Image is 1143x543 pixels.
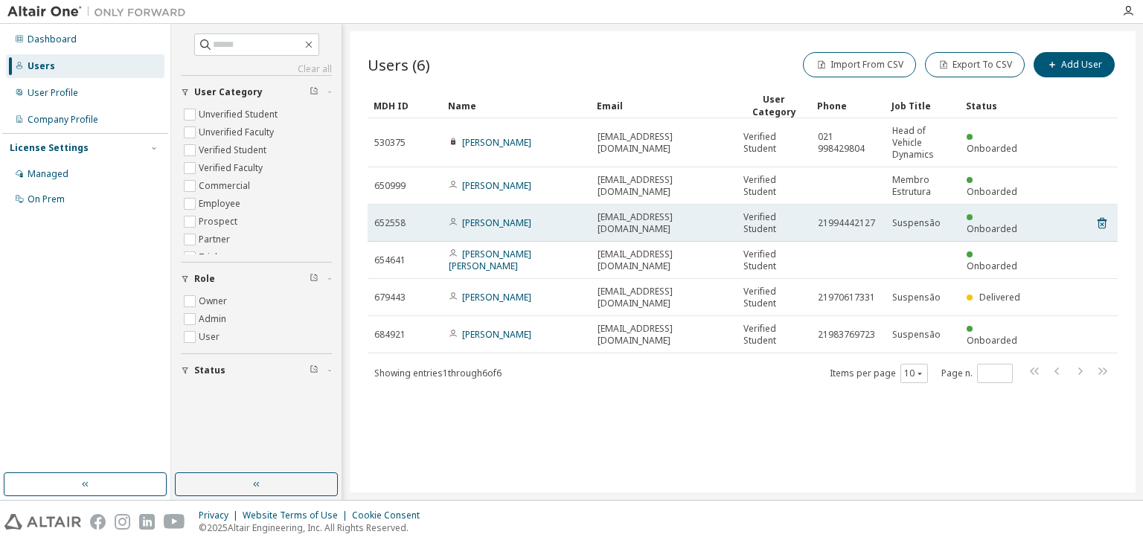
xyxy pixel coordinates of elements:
span: Verified Student [743,174,804,198]
span: Clear filter [310,86,318,98]
img: altair_logo.svg [4,514,81,530]
span: 530375 [374,137,406,149]
span: Suspensão [892,292,941,303]
button: Role [181,263,332,295]
span: Head of Vehicle Dynamics [892,125,953,161]
span: 654641 [374,254,406,266]
div: Dashboard [28,33,77,45]
label: Unverified Student [199,106,281,123]
button: Export To CSV [925,52,1025,77]
span: Verified Student [743,131,804,155]
div: Email [597,94,731,118]
label: Partner [199,231,233,248]
div: Company Profile [28,114,98,126]
span: Onboarded [967,222,1017,235]
span: Users (6) [368,54,430,75]
span: 021 998429804 [818,131,879,155]
img: instagram.svg [115,514,130,530]
span: [EMAIL_ADDRESS][DOMAIN_NAME] [598,174,730,198]
span: [EMAIL_ADDRESS][DOMAIN_NAME] [598,131,730,155]
span: [EMAIL_ADDRESS][DOMAIN_NAME] [598,286,730,309]
span: Items per page [830,364,928,383]
label: Verified Student [199,141,269,159]
span: Verified Student [743,248,804,272]
span: Onboarded [967,185,1017,198]
div: Status [966,94,1028,118]
span: 652558 [374,217,406,229]
img: facebook.svg [90,514,106,530]
div: Managed [28,168,68,180]
span: Clear filter [310,273,318,285]
div: User Category [743,93,805,118]
span: Suspensão [892,329,941,341]
span: Onboarded [967,334,1017,347]
span: 21970617331 [818,292,875,303]
span: Onboarded [967,142,1017,155]
div: Name [448,94,585,118]
label: Verified Faculty [199,159,266,177]
span: User Category [194,86,263,98]
a: [PERSON_NAME] [462,291,531,303]
span: Suspensão [892,217,941,229]
span: Verified Student [743,211,804,235]
button: Import From CSV [803,52,916,77]
label: Unverified Faculty [199,123,277,141]
span: Status [194,364,225,376]
div: MDH ID [374,94,436,118]
span: 679443 [374,292,406,303]
label: Admin [199,310,229,328]
div: Users [28,60,55,72]
a: [PERSON_NAME] [462,136,531,149]
label: User [199,328,222,346]
a: [PERSON_NAME] [462,216,531,229]
span: Verified Student [743,323,804,347]
div: On Prem [28,193,65,205]
label: Prospect [199,213,240,231]
span: Showing entries 1 through 6 of 6 [374,367,502,379]
a: [PERSON_NAME] [462,328,531,341]
a: Clear all [181,63,332,75]
img: youtube.svg [164,514,185,530]
div: License Settings [10,142,89,154]
img: Altair One [7,4,193,19]
p: © 2025 Altair Engineering, Inc. All Rights Reserved. [199,521,429,534]
div: Phone [817,94,880,118]
label: Owner [199,292,230,310]
span: Clear filter [310,364,318,376]
button: User Category [181,76,332,109]
span: [EMAIL_ADDRESS][DOMAIN_NAME] [598,248,730,272]
button: Status [181,354,332,387]
span: Membro Estrutura [892,174,953,198]
span: 684921 [374,329,406,341]
div: Cookie Consent [352,510,429,521]
div: Privacy [199,510,243,521]
button: Add User [1034,52,1115,77]
span: 21983769723 [818,329,875,341]
span: 650999 [374,180,406,192]
span: Role [194,273,215,285]
div: User Profile [28,87,78,99]
div: Job Title [891,94,954,118]
div: Website Terms of Use [243,510,352,521]
span: Onboarded [967,260,1017,272]
img: linkedin.svg [139,514,155,530]
span: [EMAIL_ADDRESS][DOMAIN_NAME] [598,323,730,347]
span: [EMAIL_ADDRESS][DOMAIN_NAME] [598,211,730,235]
span: Delivered [979,291,1020,303]
label: Commercial [199,177,253,195]
label: Trial [199,248,220,266]
a: [PERSON_NAME] [PERSON_NAME] [449,248,531,272]
span: 21994442127 [818,217,875,229]
span: Page n. [941,364,1013,383]
button: 10 [904,367,924,379]
a: [PERSON_NAME] [462,179,531,192]
label: Employee [199,195,243,213]
span: Verified Student [743,286,804,309]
